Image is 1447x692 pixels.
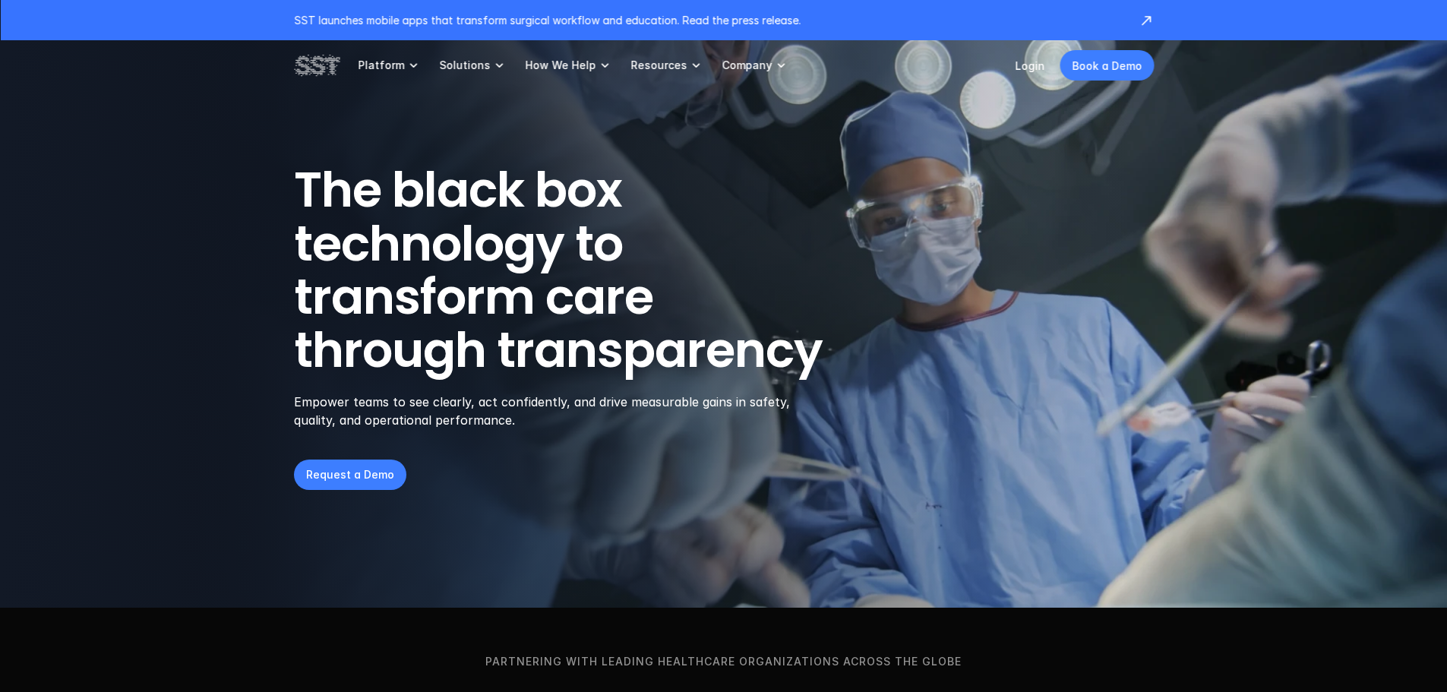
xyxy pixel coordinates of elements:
p: Request a Demo [306,466,394,482]
p: Solutions [439,58,490,72]
a: Platform [358,40,421,90]
p: Platform [358,58,404,72]
p: How We Help [525,58,596,72]
p: Empower teams to see clearly, act confidently, and drive measurable gains in safety, quality, and... [294,393,810,429]
img: SST logo [294,52,340,78]
a: Request a Demo [294,460,406,490]
a: Login [1015,59,1044,72]
a: Book a Demo [1060,50,1154,81]
p: Company [722,58,772,72]
h1: The black box technology to transform care through transparency [294,163,896,378]
p: Partnering with leading healthcare organizations across the globe [26,653,1421,670]
p: SST launches mobile apps that transform surgical workflow and education. Read the press release. [294,12,1123,28]
p: Resources [630,58,687,72]
p: Book a Demo [1072,58,1142,74]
